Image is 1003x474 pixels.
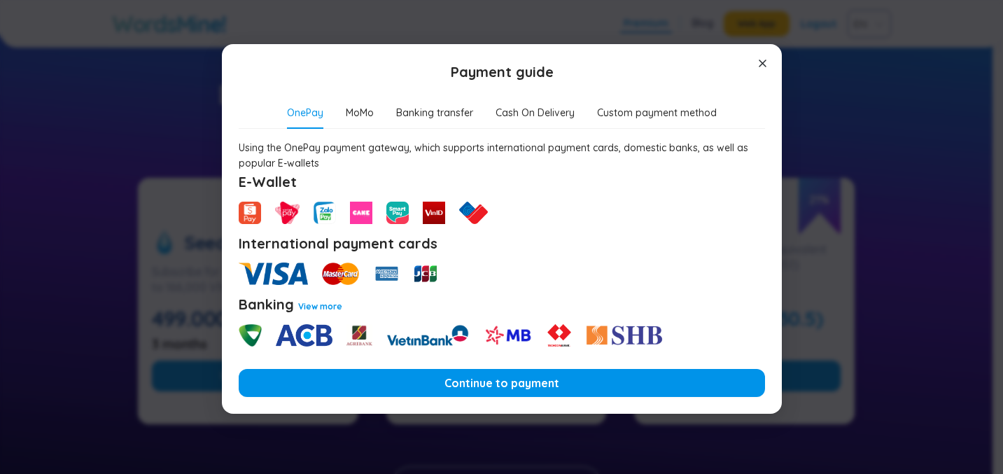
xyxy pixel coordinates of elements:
[298,301,342,312] a: View more
[396,105,473,120] div: Banking transfer
[239,232,765,254] div: International payment cards
[239,368,765,396] button: Continue to payment
[346,105,374,120] div: MoMo
[743,44,782,83] button: Close
[239,140,765,354] div: Using the OnePay payment gateway, which supports international payment cards, domestic banks, as ...
[239,293,765,315] div: Banking
[444,375,559,389] span: Continue to payment
[496,105,575,120] div: Cash On Delivery
[239,61,765,83] div: Payment guide
[597,105,717,120] div: Custom payment method
[287,105,323,120] div: OnePay
[239,171,765,193] div: E-Wallet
